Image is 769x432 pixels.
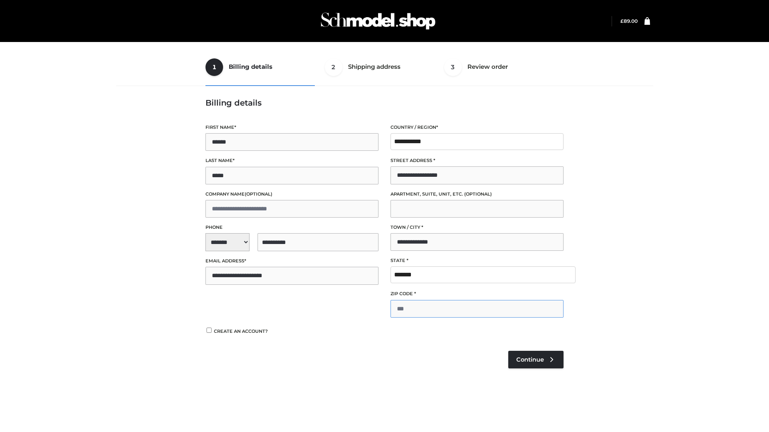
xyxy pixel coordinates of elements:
span: Continue [516,356,544,363]
a: £89.00 [620,18,638,24]
bdi: 89.00 [620,18,638,24]
a: Continue [508,351,564,368]
label: Company name [205,190,378,198]
input: Create an account? [205,328,213,333]
span: (optional) [464,191,492,197]
h3: Billing details [205,98,564,108]
label: Town / City [391,224,564,231]
label: State [391,257,564,264]
label: First name [205,124,378,131]
span: (optional) [245,191,272,197]
label: Country / Region [391,124,564,131]
label: Street address [391,157,564,164]
label: Apartment, suite, unit, etc. [391,190,564,198]
label: Last name [205,157,378,164]
label: ZIP Code [391,290,564,298]
span: £ [620,18,624,24]
label: Email address [205,257,378,265]
span: Create an account? [214,328,268,334]
img: Schmodel Admin 964 [318,5,438,37]
label: Phone [205,224,378,231]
